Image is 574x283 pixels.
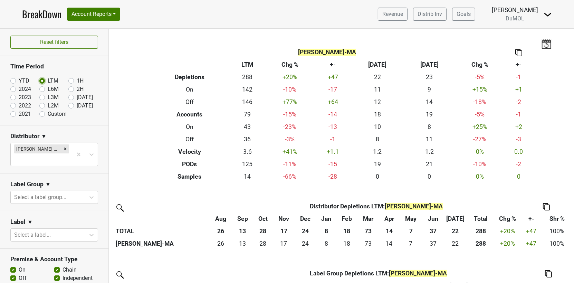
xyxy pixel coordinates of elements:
[266,145,314,158] td: +41 %
[401,239,421,248] div: 7
[77,93,93,102] label: [DATE]
[504,121,533,133] td: +2
[10,218,26,226] h3: Label
[504,145,533,158] td: 0.0
[504,108,533,121] td: -1
[456,145,504,158] td: 0 %
[10,256,98,263] h3: Premise & Account Type
[467,237,494,250] th: 288.330
[150,133,229,145] th: Off
[526,228,536,235] span: +47
[456,83,504,96] td: +15 %
[266,121,314,133] td: -23 %
[266,58,314,71] th: Chg %
[542,225,572,237] td: 100%
[266,83,314,96] td: -10 %
[253,237,273,250] td: 27.999
[337,225,357,237] th: 18
[314,158,351,170] td: -15
[48,77,58,85] label: LTM
[515,49,522,56] img: Copy to clipboard
[45,180,51,189] span: ▼
[232,237,253,250] td: 13.167
[544,10,552,19] img: Dropdown Menu
[359,239,377,248] div: 73
[452,8,475,21] a: Goals
[63,266,77,274] label: Chain
[229,71,266,83] td: 288
[351,133,403,145] td: 8
[150,145,229,158] th: Velocity
[379,225,399,237] th: 14
[114,213,210,225] th: &nbsp;: activate to sort column ascending
[403,58,456,71] th: [DATE]
[150,83,229,96] th: On
[379,213,399,225] th: Apr: activate to sort column ascending
[273,237,295,250] td: 17.333
[423,213,443,225] th: Jun: activate to sort column ascending
[314,96,351,108] td: +64
[504,133,533,145] td: -3
[48,85,59,93] label: L6M
[351,121,403,133] td: 10
[338,239,356,248] div: 18
[504,170,533,183] td: 0
[229,96,266,108] td: 146
[403,83,456,96] td: 9
[266,108,314,121] td: -15 %
[266,170,314,183] td: -66 %
[10,181,44,188] h3: Label Group
[275,239,293,248] div: 17
[500,228,515,235] span: +20%
[443,225,467,237] th: 22
[504,58,533,71] th: +-
[210,225,232,237] th: 26
[357,225,379,237] th: 73
[10,63,98,70] h3: Time Period
[351,83,403,96] td: 11
[399,213,423,225] th: May: activate to sort column ascending
[67,8,120,21] button: Account Reports
[48,110,67,118] label: Custom
[233,239,251,248] div: 13
[413,8,447,21] a: Distrib Inv
[492,6,538,15] div: [PERSON_NAME]
[150,108,229,121] th: Accounts
[504,83,533,96] td: +1
[19,110,31,118] label: 2021
[351,158,403,170] td: 19
[77,85,84,93] label: 2H
[504,158,533,170] td: -2
[506,15,524,22] span: DuMOL
[77,102,93,110] label: [DATE]
[229,158,266,170] td: 125
[150,121,229,133] th: On
[229,108,266,121] td: 79
[150,158,229,170] th: PODs
[351,145,403,158] td: 1.2
[542,237,572,250] td: 100%
[541,39,552,49] img: last_updated_date
[295,237,316,250] td: 24.333
[318,239,335,248] div: 8
[266,133,314,145] td: -3 %
[48,102,59,110] label: L2M
[229,58,266,71] th: LTM
[456,158,504,170] td: -10 %
[41,132,47,141] span: ▼
[77,77,84,85] label: 1H
[211,239,230,248] div: 26
[351,170,403,183] td: 0
[456,96,504,108] td: -18 %
[48,93,59,102] label: L3M
[232,267,524,280] th: Label Group Depletions LTM :
[494,237,520,250] td: +20 %
[337,237,357,250] td: 17.5
[22,7,61,21] a: BreakDown
[521,213,542,225] th: +-: activate to sort column ascending
[314,108,351,121] td: -14
[543,203,550,210] img: Copy to clipboard
[316,225,337,237] th: 8
[314,121,351,133] td: -13
[150,96,229,108] th: Off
